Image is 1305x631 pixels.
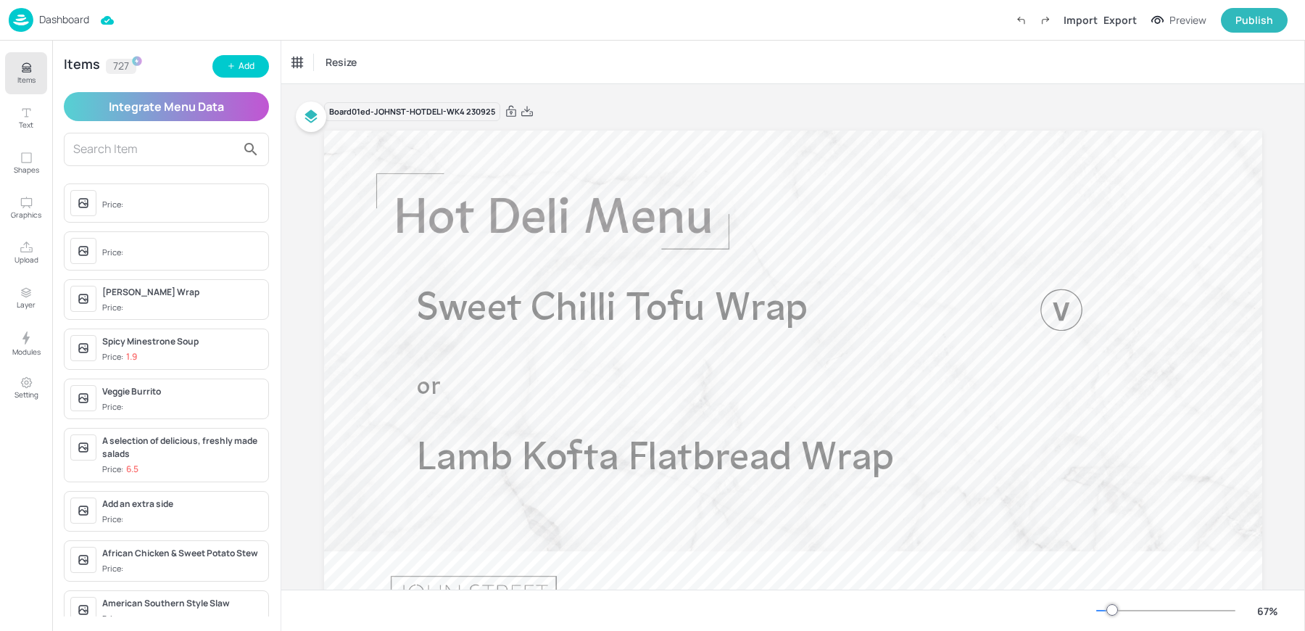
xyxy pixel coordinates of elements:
div: African Chicken & Sweet Potato Stew [102,547,262,560]
div: Preview [1169,12,1206,28]
span: Resize [323,54,360,70]
p: Dashboard [39,15,89,25]
p: 727 [113,61,129,71]
div: Import [1064,12,1098,28]
div: Price: [102,514,126,526]
div: Price: [102,401,126,413]
input: Search Item [73,138,236,161]
button: Integrate Menu Data [64,92,269,121]
div: Spicy Minestrone Soup [102,335,262,348]
p: Modules [12,347,41,357]
button: Modules [5,322,47,364]
div: Veggie Burrito [102,385,262,398]
button: Add [212,55,269,78]
button: Items [5,52,47,94]
div: Price: [102,247,126,259]
div: Publish [1235,12,1273,28]
div: A selection of delicious, freshly made salads [102,434,262,461]
p: Upload [14,255,38,265]
p: Shapes [14,165,39,175]
button: Text [5,97,47,139]
button: Preview [1143,9,1215,31]
button: Setting [5,367,47,409]
span: Sweet Chilli Tofu Wrap [417,290,809,329]
div: [PERSON_NAME] Wrap [102,286,262,299]
label: Redo (Ctrl + Y) [1033,8,1058,33]
span: or [417,375,440,400]
div: American Southern Style Slaw [102,597,262,610]
button: Graphics [5,187,47,229]
div: Price: [102,613,126,625]
div: Price: [102,302,126,314]
div: 67 % [1250,603,1285,619]
button: Shapes [5,142,47,184]
div: Items [64,59,100,73]
div: Export [1103,12,1137,28]
div: Add an extra side [102,498,262,511]
div: Board 01ed-JOHNST-HOTDELI-WK4 230925 [324,102,500,122]
div: Add [239,59,254,73]
p: 1.9 [126,352,137,362]
label: Undo (Ctrl + Z) [1008,8,1033,33]
p: 6.5 [126,464,138,474]
button: Upload [5,232,47,274]
div: Price: [102,351,137,363]
span: Lamb Kofta Flatbread Wrap [417,440,895,479]
div: Price: [102,463,138,476]
p: Items [17,75,36,85]
p: Text [19,120,33,130]
p: Setting [14,389,38,400]
button: search [236,135,265,164]
p: Layer [17,300,36,310]
button: Layer [5,277,47,319]
div: Price: [102,199,126,211]
button: Publish [1221,8,1288,33]
p: Graphics [11,210,41,220]
img: logo-86c26b7e.jpg [9,8,33,32]
div: Price: [102,563,126,575]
